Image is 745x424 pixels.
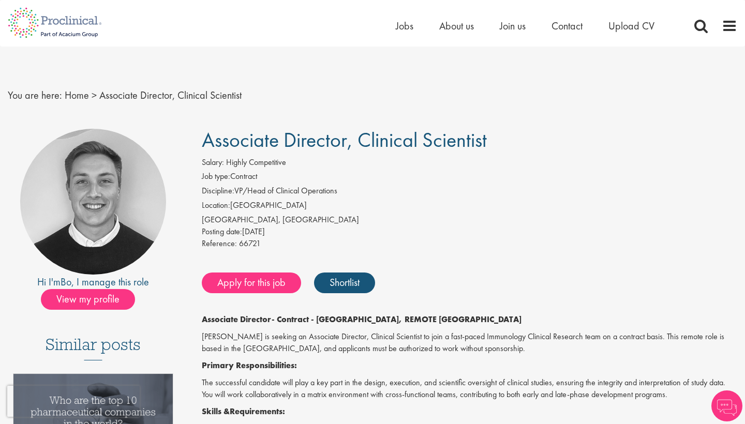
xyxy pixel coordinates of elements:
span: 66721 [239,238,261,249]
strong: - Contract - [GEOGRAPHIC_DATA], REMOTE [GEOGRAPHIC_DATA] [272,314,521,325]
strong: Requirements: [230,406,285,417]
strong: Primary Responsibilities: [202,360,297,371]
strong: Associate Director [202,314,272,325]
span: View my profile [41,289,135,310]
label: Job type: [202,171,230,183]
div: Hi I'm , I manage this role [8,275,178,290]
a: Join us [500,19,526,33]
span: Associate Director, Clinical Scientist [99,88,242,102]
a: Bo [61,275,71,289]
a: Contact [552,19,583,33]
a: Apply for this job [202,272,301,293]
label: Location: [202,200,230,211]
label: Discipline: [202,185,234,197]
p: [PERSON_NAME] is seeking an Associate Director, Clinical Scientist to join a fast-paced Immunolog... [202,331,737,355]
div: [DATE] [202,226,737,238]
a: Jobs [396,19,413,33]
label: Reference: [202,238,237,250]
li: Contract [202,171,737,185]
img: imeage of recruiter Bo Forsen [20,129,166,275]
p: The successful candidate will play a key part in the design, execution, and scientific oversight ... [202,377,737,401]
a: breadcrumb link [65,88,89,102]
span: Associate Director, Clinical Scientist [202,127,487,153]
span: > [92,88,97,102]
img: Chatbot [711,390,742,421]
a: View my profile [41,291,145,305]
a: Upload CV [608,19,654,33]
a: About us [439,19,474,33]
h3: Similar posts [46,336,141,360]
span: You are here: [8,88,62,102]
li: VP/Head of Clinical Operations [202,185,737,200]
li: [GEOGRAPHIC_DATA] [202,200,737,214]
label: Salary: [202,157,224,169]
span: Highly Competitive [226,157,286,168]
a: Shortlist [314,272,375,293]
div: [GEOGRAPHIC_DATA], [GEOGRAPHIC_DATA] [202,214,737,226]
iframe: reCAPTCHA [7,386,140,417]
span: Posting date: [202,226,242,237]
strong: Skills & [202,406,230,417]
